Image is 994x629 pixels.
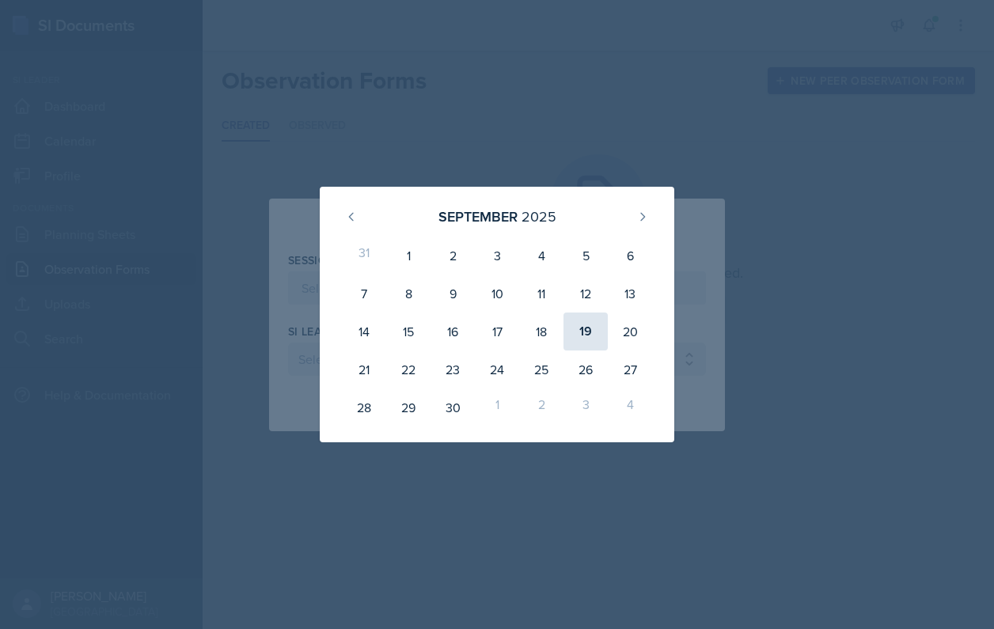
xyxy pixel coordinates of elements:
[386,388,431,426] div: 29
[519,350,563,388] div: 25
[563,237,608,275] div: 5
[342,388,386,426] div: 28
[386,350,431,388] div: 22
[563,313,608,350] div: 19
[475,237,519,275] div: 3
[563,350,608,388] div: 26
[608,313,652,350] div: 20
[342,275,386,313] div: 7
[475,275,519,313] div: 10
[563,275,608,313] div: 12
[475,350,519,388] div: 24
[431,275,475,313] div: 9
[608,275,652,313] div: 13
[431,388,475,426] div: 30
[519,275,563,313] div: 11
[608,388,652,426] div: 4
[386,275,431,313] div: 8
[475,388,519,426] div: 1
[519,313,563,350] div: 18
[342,313,386,350] div: 14
[431,350,475,388] div: 23
[431,313,475,350] div: 16
[438,206,518,227] div: September
[522,206,556,227] div: 2025
[342,350,386,388] div: 21
[519,237,563,275] div: 4
[475,313,519,350] div: 17
[608,237,652,275] div: 6
[608,350,652,388] div: 27
[342,237,386,275] div: 31
[519,388,563,426] div: 2
[431,237,475,275] div: 2
[563,388,608,426] div: 3
[386,313,431,350] div: 15
[386,237,431,275] div: 1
